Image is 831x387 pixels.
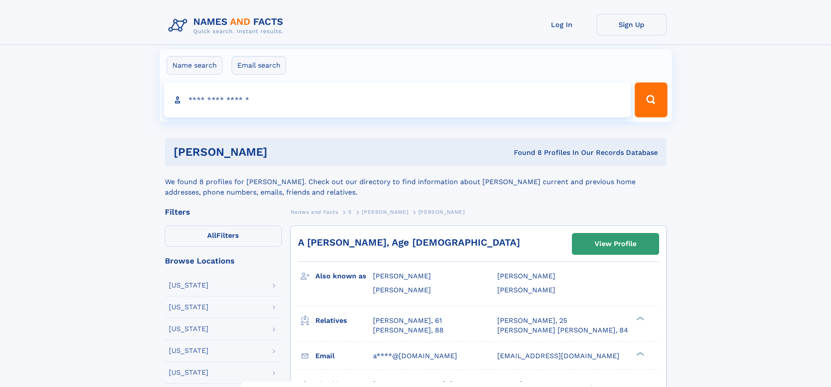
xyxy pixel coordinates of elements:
[169,347,209,354] div: [US_STATE]
[348,209,352,215] span: S
[298,237,520,248] a: A [PERSON_NAME], Age [DEMOGRAPHIC_DATA]
[291,206,339,217] a: Names and Facts
[635,82,667,117] button: Search Button
[497,325,628,335] a: [PERSON_NAME] [PERSON_NAME], 84
[232,56,286,75] label: Email search
[595,234,636,254] div: View Profile
[315,313,373,328] h3: Relatives
[497,352,619,360] span: [EMAIL_ADDRESS][DOMAIN_NAME]
[165,226,282,247] label: Filters
[169,282,209,289] div: [US_STATE]
[418,209,465,215] span: [PERSON_NAME]
[373,286,431,294] span: [PERSON_NAME]
[169,304,209,311] div: [US_STATE]
[174,147,391,158] h1: [PERSON_NAME]
[390,148,658,158] div: Found 8 Profiles In Our Records Database
[207,231,216,240] span: All
[362,206,408,217] a: [PERSON_NAME]
[165,208,282,216] div: Filters
[315,349,373,363] h3: Email
[572,233,659,254] a: View Profile
[165,14,291,38] img: Logo Names and Facts
[527,14,597,35] a: Log In
[169,325,209,332] div: [US_STATE]
[169,369,209,376] div: [US_STATE]
[362,209,408,215] span: [PERSON_NAME]
[373,325,444,335] a: [PERSON_NAME], 88
[497,272,555,280] span: [PERSON_NAME]
[634,315,645,321] div: ❯
[165,166,667,198] div: We found 8 profiles for [PERSON_NAME]. Check out our directory to find information about [PERSON_...
[373,272,431,280] span: [PERSON_NAME]
[315,269,373,284] h3: Also known as
[597,14,667,35] a: Sign Up
[348,206,352,217] a: S
[164,82,631,117] input: search input
[167,56,222,75] label: Name search
[165,257,282,265] div: Browse Locations
[373,316,442,325] a: [PERSON_NAME], 61
[497,316,567,325] a: [PERSON_NAME], 25
[497,286,555,294] span: [PERSON_NAME]
[634,351,645,356] div: ❯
